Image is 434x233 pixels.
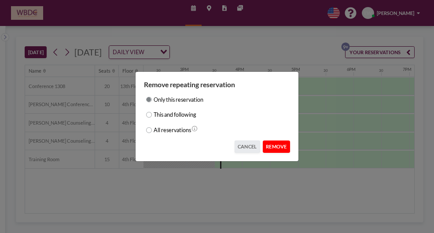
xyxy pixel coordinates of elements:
[144,80,290,89] h3: Remove repeating reservation
[263,141,290,153] button: REMOVE
[154,95,203,104] label: Only this reservation
[154,110,196,120] label: This and following
[154,125,191,135] label: All reservations
[235,141,260,153] button: CANCEL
